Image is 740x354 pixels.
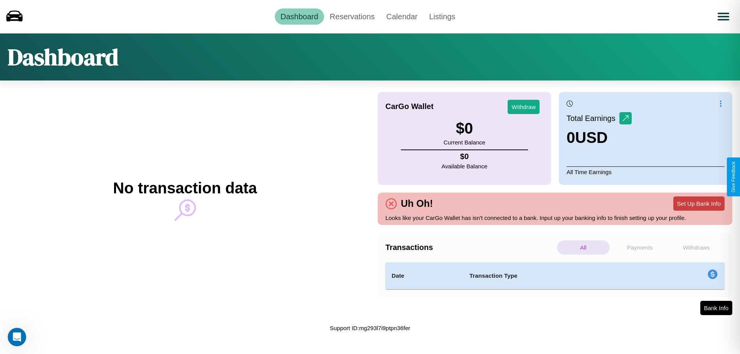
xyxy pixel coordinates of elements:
[731,161,736,193] div: Give Feedback
[673,196,725,211] button: Set Up Bank Info
[8,328,26,346] iframe: Intercom live chat
[508,100,540,114] button: Withdraw
[380,8,423,25] a: Calendar
[670,240,723,255] p: Withdraws
[469,271,644,280] h4: Transaction Type
[567,166,725,177] p: All Time Earnings
[442,161,488,171] p: Available Balance
[567,129,632,146] h3: 0 USD
[385,102,434,111] h4: CarGo Wallet
[557,240,610,255] p: All
[567,111,619,125] p: Total Earnings
[392,271,457,280] h4: Date
[324,8,381,25] a: Reservations
[385,213,725,223] p: Looks like your CarGo Wallet has isn't connected to a bank. Input up your banking info to finish ...
[113,180,257,197] h2: No transaction data
[700,301,732,315] button: Bank Info
[713,6,734,27] button: Open menu
[385,262,725,289] table: simple table
[423,8,461,25] a: Listings
[330,323,410,333] p: Support ID: mg293l7i9ptpn36fer
[444,120,485,137] h3: $ 0
[8,41,118,73] h1: Dashboard
[444,137,485,148] p: Current Balance
[275,8,324,25] a: Dashboard
[397,198,437,209] h4: Uh Oh!
[614,240,666,255] p: Payments
[442,152,488,161] h4: $ 0
[385,243,555,252] h4: Transactions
